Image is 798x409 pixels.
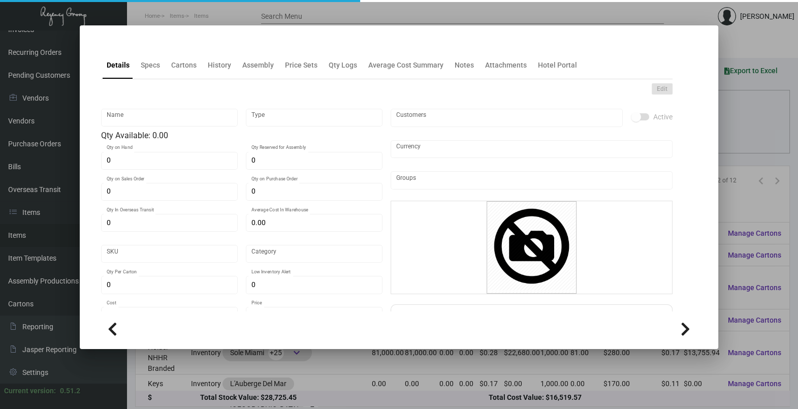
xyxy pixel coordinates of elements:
span: Edit [657,85,667,93]
span: Active [653,111,673,123]
div: Cartons [171,60,197,71]
button: Edit [652,83,673,95]
div: Notes [455,60,474,71]
div: Average Cost Summary [368,60,443,71]
div: Qty Logs [329,60,357,71]
div: Specs [141,60,160,71]
div: Current version: [4,386,56,396]
input: Add new.. [396,176,667,184]
div: Price Sets [285,60,317,71]
div: 0.51.2 [60,386,80,396]
div: Qty Available: 0.00 [101,130,382,142]
div: Hotel Portal [538,60,577,71]
div: Details [107,60,130,71]
div: Assembly [242,60,274,71]
div: History [208,60,231,71]
div: Attachments [485,60,527,71]
input: Add new.. [396,114,617,122]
